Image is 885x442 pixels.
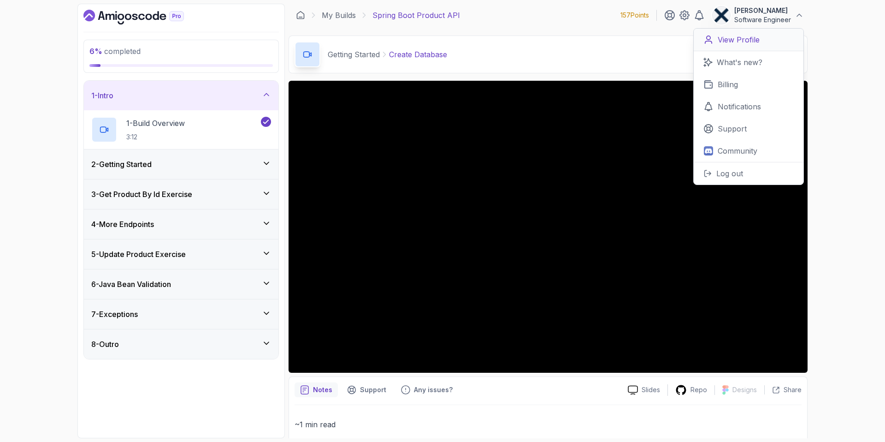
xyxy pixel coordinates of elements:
p: Software Engineer [734,15,791,24]
p: Getting Started [328,49,380,60]
button: Log out [694,162,803,185]
p: Log out [716,168,743,179]
button: user profile image[PERSON_NAME]Software Engineer [712,6,804,24]
a: Billing [694,73,803,96]
p: 3:12 [126,132,185,142]
p: Notes [313,385,332,394]
p: Billing [718,79,738,90]
p: Designs [732,385,757,394]
h3: 6 - Java Bean Validation [91,279,171,290]
button: 8-Outro [84,329,278,359]
button: Support button [342,382,392,397]
a: Dashboard [296,11,305,20]
img: user profile image [713,6,730,24]
p: Repo [690,385,707,394]
button: 6-Java Bean Validation [84,269,278,299]
button: 3-Get Product By Id Exercise [84,179,278,209]
p: 157 Points [620,11,649,20]
p: Share [784,385,802,394]
p: 1 - Build Overview [126,118,185,129]
button: 2-Getting Started [84,149,278,179]
p: Slides [642,385,660,394]
button: 1-Build Overview3:12 [91,117,271,143]
a: My Builds [322,10,356,21]
p: View Profile [718,34,760,45]
p: Support [718,123,747,134]
p: Notifications [718,101,761,112]
span: completed [89,47,141,56]
p: Community [718,145,757,156]
button: 4-More Endpoints [84,209,278,239]
p: Support [360,385,386,394]
h3: 3 - Get Product By Id Exercise [91,189,192,200]
p: ~1 min read [295,418,802,431]
button: 1-Intro [84,81,278,110]
p: Spring Boot Product API [372,10,460,21]
h3: 8 - Outro [91,339,119,350]
iframe: 2 - Create Database [289,81,808,373]
a: Repo [668,384,714,396]
a: Community [694,140,803,162]
button: notes button [295,382,338,397]
h3: 5 - Update Product Exercise [91,249,186,260]
p: What's new? [717,57,762,68]
p: Create Database [389,49,447,60]
p: Any issues? [414,385,453,394]
a: Support [694,118,803,140]
a: Notifications [694,96,803,118]
a: View Profile [694,29,803,51]
button: Share [764,385,802,394]
span: 6 % [89,47,102,56]
a: What's new? [694,51,803,73]
a: Dashboard [83,10,205,24]
h3: 1 - Intro [91,90,113,101]
button: 7-Exceptions [84,299,278,329]
p: [PERSON_NAME] [734,6,791,15]
h3: 7 - Exceptions [91,309,138,320]
button: Feedback button [395,382,458,397]
h3: 4 - More Endpoints [91,219,154,230]
a: Slides [620,385,667,395]
button: 5-Update Product Exercise [84,239,278,269]
h3: 2 - Getting Started [91,159,152,170]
